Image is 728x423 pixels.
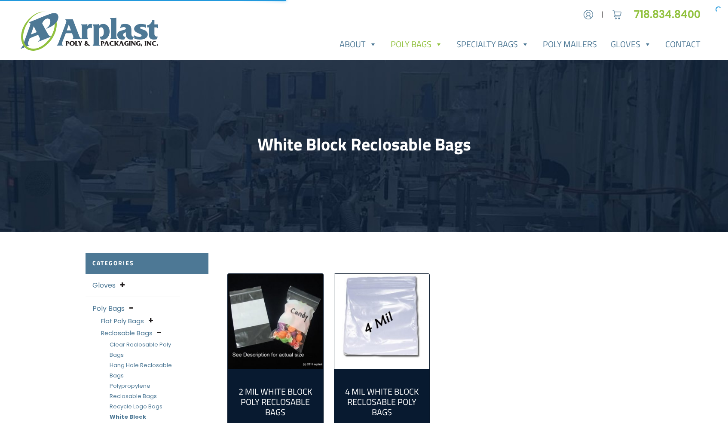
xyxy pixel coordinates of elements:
a: Hang Hole Reclosable Bags [110,361,172,380]
a: Poly Bags [92,303,125,313]
a: Visit product category 2 Mil White Block Poly Reclosable Bags [228,274,323,369]
img: logo [21,12,158,51]
a: 718.834.8400 [634,7,707,21]
a: Specialty Bags [450,36,536,53]
h1: White Block Reclosable Bags [86,134,642,155]
a: Gloves [92,280,116,290]
h2: Categories [86,253,208,274]
img: 4 Mil White Block Reclosable Poly Bags [334,274,430,369]
h2: 4 Mil White Block Reclosable Poly Bags [341,386,423,417]
a: Reclosable Bags [101,329,153,337]
a: About [333,36,384,53]
span: | [602,9,604,20]
a: Poly Bags [384,36,450,53]
a: Polypropylene Reclosable Bags [110,382,157,400]
a: Clear Reclosable Poly Bags [110,340,171,359]
a: Flat Poly Bags [101,317,144,325]
h2: 2 Mil White Block Poly Reclosable Bags [235,386,316,417]
a: Recycle Logo Bags [110,402,162,411]
a: Gloves [604,36,658,53]
img: 2 Mil White Block Poly Reclosable Bags [228,274,323,369]
a: Contact [658,36,707,53]
a: Visit product category 4 Mil White Block Reclosable Poly Bags [334,274,430,369]
a: Poly Mailers [536,36,604,53]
